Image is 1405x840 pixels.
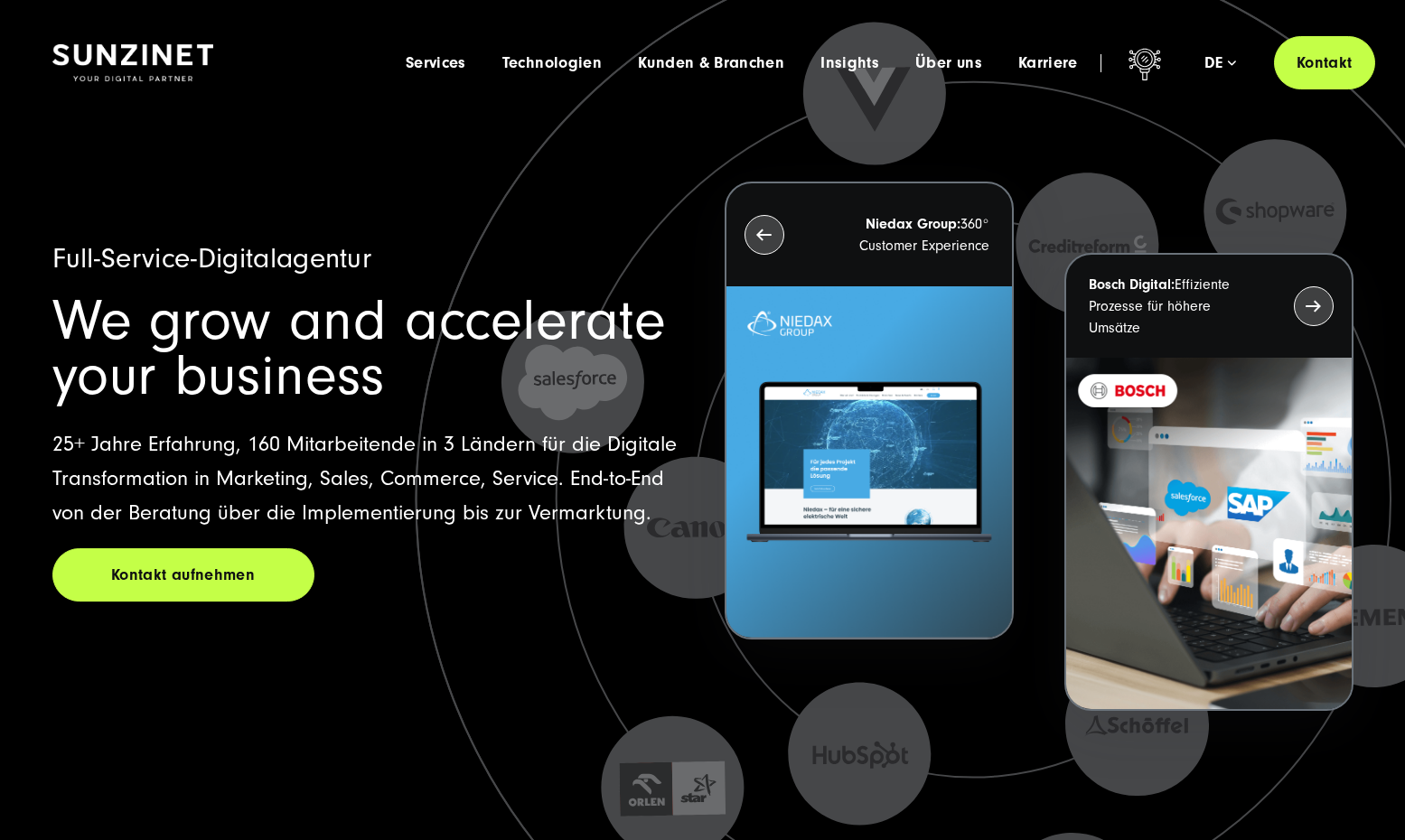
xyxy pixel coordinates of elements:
a: Über uns [915,54,982,72]
a: Karriere [1018,54,1078,72]
button: Niedax Group:360° Customer Experience Letztes Projekt von Niedax. Ein Laptop auf dem die Niedax W... [725,182,1014,639]
p: 25+ Jahre Erfahrung, 160 Mitarbeitende in 3 Ländern für die Digitale Transformation in Marketing,... [52,427,681,530]
div: de [1204,54,1236,72]
a: Services [406,54,466,72]
a: Kontakt [1274,36,1375,89]
button: Bosch Digital:Effiziente Prozesse für höhere Umsätze BOSCH - Kundeprojekt - Digital Transformatio... [1064,253,1353,711]
a: Technologien [502,54,602,72]
span: We grow and accelerate your business [52,288,666,408]
img: SUNZINET Full Service Digital Agentur [52,44,213,82]
strong: Bosch Digital: [1089,276,1175,293]
img: BOSCH - Kundeprojekt - Digital Transformation Agentur SUNZINET [1066,358,1352,709]
p: 360° Customer Experience [817,213,989,257]
a: Kontakt aufnehmen [52,548,314,602]
strong: Niedax Group: [866,216,960,232]
a: Insights [820,54,879,72]
span: Full-Service-Digitalagentur [52,242,372,275]
img: Letztes Projekt von Niedax. Ein Laptop auf dem die Niedax Website geöffnet ist, auf blauem Hinter... [726,286,1012,638]
p: Effiziente Prozesse für höhere Umsätze [1089,274,1261,339]
a: Kunden & Branchen [638,54,784,72]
